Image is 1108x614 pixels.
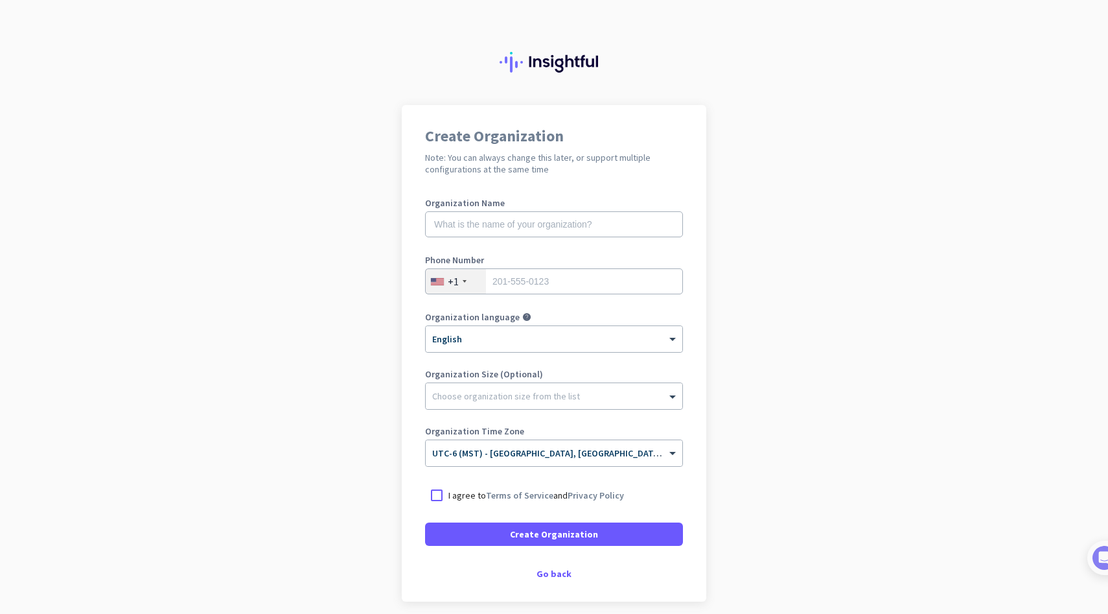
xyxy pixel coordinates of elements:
[425,268,683,294] input: 201-555-0123
[500,52,608,73] img: Insightful
[486,490,553,501] a: Terms of Service
[425,523,683,546] button: Create Organization
[425,569,683,578] div: Go back
[425,427,683,436] label: Organization Time Zone
[510,528,598,541] span: Create Organization
[448,275,459,288] div: +1
[448,489,624,502] p: I agree to and
[425,211,683,237] input: What is the name of your organization?
[568,490,624,501] a: Privacy Policy
[522,313,531,322] i: help
[425,198,683,207] label: Organization Name
[425,370,683,379] label: Organization Size (Optional)
[425,255,683,265] label: Phone Number
[425,128,683,144] h1: Create Organization
[425,152,683,175] h2: Note: You can always change this later, or support multiple configurations at the same time
[425,313,520,322] label: Organization language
